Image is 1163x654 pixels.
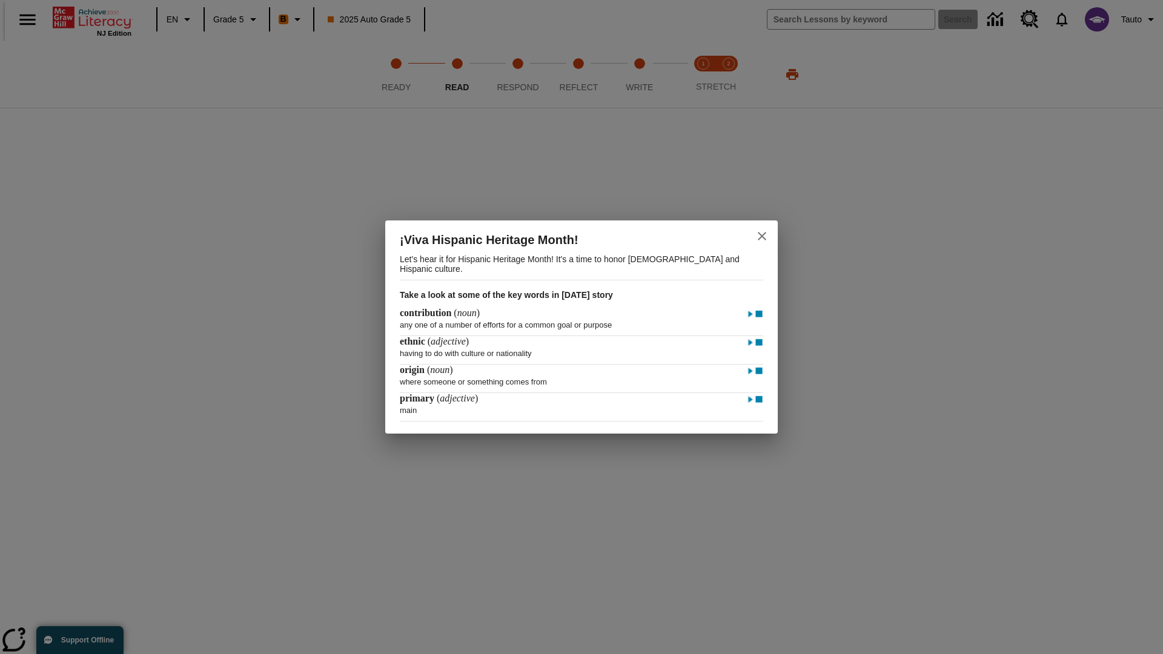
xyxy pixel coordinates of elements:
span: noun [457,308,477,318]
img: Play - primary [746,394,755,406]
span: noun [430,365,449,375]
img: Stop - origin [755,365,763,377]
h3: Take a look at some of the key words in [DATE] story [400,280,763,308]
h4: ( ) [400,393,478,404]
button: close [747,222,777,251]
span: adjective [440,393,475,403]
p: where someone or something comes from [400,371,763,386]
p: main [400,400,763,415]
h4: ( ) [400,308,480,319]
img: Stop - ethnic [755,337,763,349]
img: Stop - contribution [755,308,763,320]
span: primary [400,393,437,403]
img: Play - ethnic [746,337,755,349]
img: Play - origin [746,365,755,377]
span: origin [400,365,427,375]
img: Play - contribution [746,308,755,320]
span: ethnic [400,336,428,346]
img: Stop - primary [755,394,763,406]
span: contribution [400,308,454,318]
span: adjective [431,336,466,346]
p: having to do with culture or nationality [400,343,763,358]
h4: ( ) [400,365,453,375]
h2: ¡Viva Hispanic Heritage Month! [400,230,727,249]
p: Let's hear it for Hispanic Heritage Month! It's a time to honor [DEMOGRAPHIC_DATA] and Hispanic c... [400,249,763,280]
p: any one of a number of efforts for a common goal or purpose [400,314,763,329]
h4: ( ) [400,336,469,347]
